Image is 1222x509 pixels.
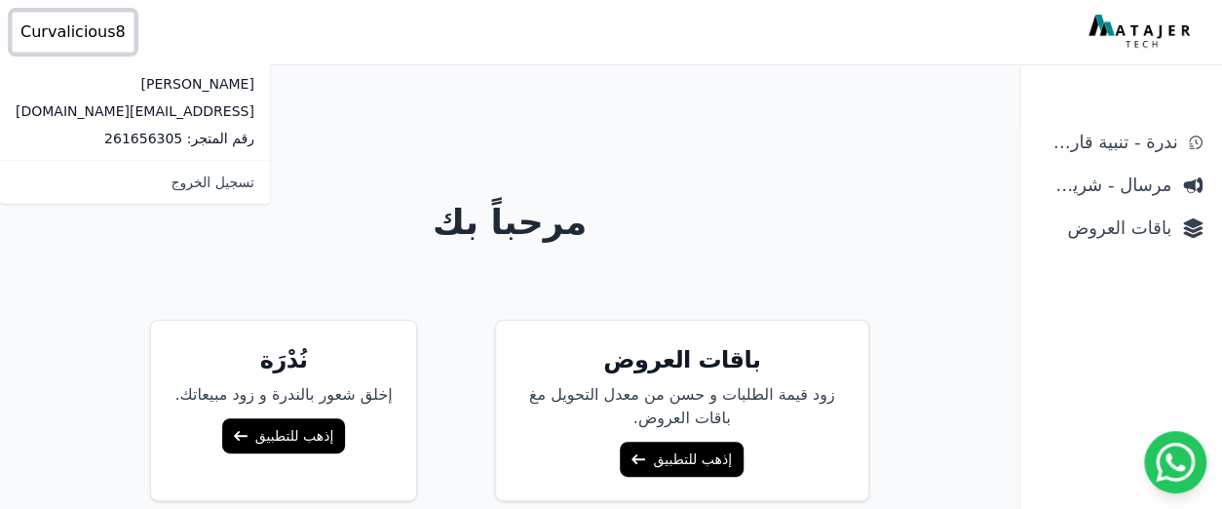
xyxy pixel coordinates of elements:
h5: باقات العروض [519,344,845,375]
img: MatajerTech Logo [1088,15,1195,50]
p: زود قيمة الطلبات و حسن من معدل التحويل مغ باقات العروض. [519,383,845,430]
button: Curvalicious8 [12,12,134,53]
p: رقم المتجر: 261656305 [16,129,254,148]
p: [EMAIL_ADDRESS][DOMAIN_NAME] [16,101,254,121]
p: إخلق شعور بالندرة و زود مبيعاتك. [174,383,392,407]
span: Curvalicious8 [20,20,126,44]
span: ندرة - تنبية قارب علي النفاذ [1040,129,1177,156]
a: إذهب للتطبيق [620,442,743,477]
a: إذهب للتطبيق [222,418,345,453]
h5: نُدْرَة [174,344,392,375]
h1: مرحباً بك [11,203,1009,242]
span: باقات العروض [1040,215,1171,242]
span: مرسال - شريط دعاية [1040,172,1171,199]
p: [PERSON_NAME] [16,74,254,94]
